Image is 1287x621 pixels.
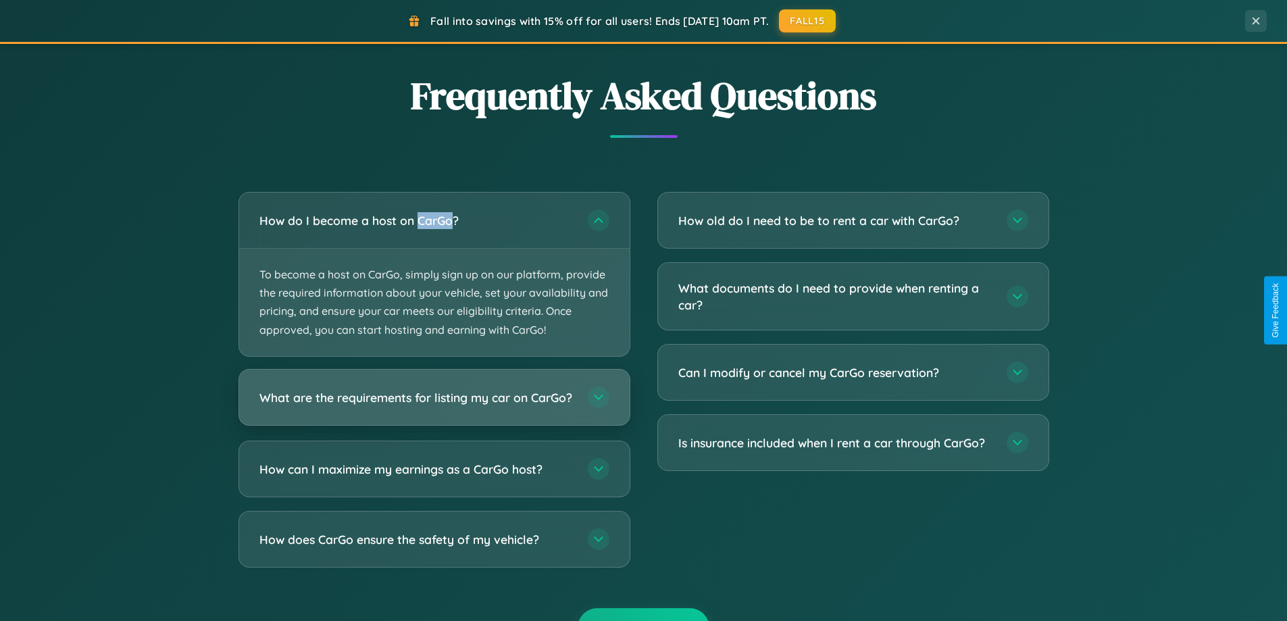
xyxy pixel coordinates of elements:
[678,434,993,451] h3: Is insurance included when I rent a car through CarGo?
[239,249,630,356] p: To become a host on CarGo, simply sign up on our platform, provide the required information about...
[779,9,836,32] button: FALL15
[1271,283,1280,338] div: Give Feedback
[430,14,769,28] span: Fall into savings with 15% off for all users! Ends [DATE] 10am PT.
[259,530,574,547] h3: How does CarGo ensure the safety of my vehicle?
[259,460,574,477] h3: How can I maximize my earnings as a CarGo host?
[678,364,993,381] h3: Can I modify or cancel my CarGo reservation?
[678,280,993,313] h3: What documents do I need to provide when renting a car?
[238,70,1049,122] h2: Frequently Asked Questions
[259,389,574,405] h3: What are the requirements for listing my car on CarGo?
[259,212,574,229] h3: How do I become a host on CarGo?
[678,212,993,229] h3: How old do I need to be to rent a car with CarGo?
